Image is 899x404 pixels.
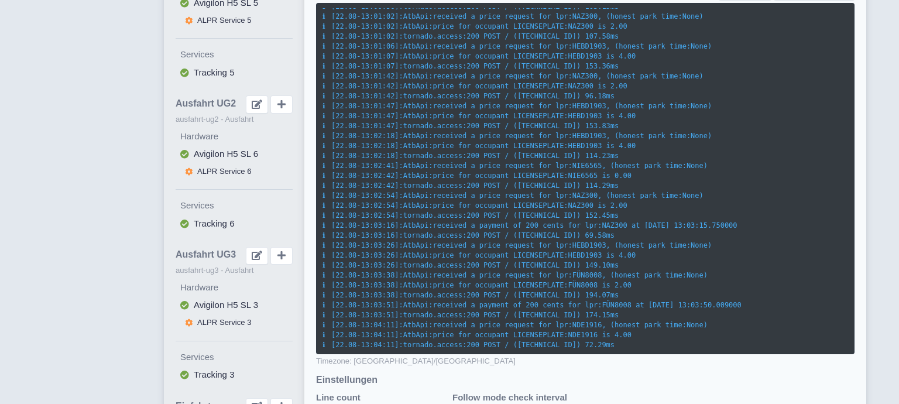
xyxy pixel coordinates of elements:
[194,369,234,379] span: Tracking 3
[403,271,708,279] span: AtbApi:received a price request for lpr:FÜN8008, (honest park time:None)
[176,366,293,384] button: Tracking 3
[176,12,293,29] button: ALPR Service 5
[322,201,403,210] span: [22.08-13:02:54]:
[403,261,619,269] span: tornado.access:200 POST / ([TECHNICAL_ID]) 149.10ms
[322,72,403,80] span: [22.08-13:01:42]:
[403,62,619,70] span: tornado.access:200 POST / ([TECHNICAL_ID]) 153.36ms
[322,152,403,160] span: [22.08-13:02:18]:
[180,351,293,364] label: Services
[322,341,403,349] span: [22.08-13:04:11]:
[403,122,619,130] span: tornado.access:200 POST / ([TECHNICAL_ID]) 153.83ms
[403,251,636,259] span: AtbApi:price for occupant LICENSEPLATE:HEBD1903 is 4.00
[403,281,632,289] span: AtbApi:price for occupant LICENSEPLATE:FÜN8008 is 2.00
[322,331,403,339] span: [22.08-13:04:11]:
[180,281,293,295] label: Hardware
[176,163,293,180] button: ALPR Service 6
[322,132,403,140] span: [22.08-13:02:18]:
[403,22,627,30] span: AtbApi:price for occupant LICENSEPLATE:NAZ300 is 2.00
[194,218,234,228] span: Tracking 6
[176,296,293,314] button: Avigilon H5 SL 3
[403,72,704,80] span: AtbApi:received a price request for lpr:NAZ300, (honest park time:None)
[403,82,627,90] span: AtbApi:price for occupant LICENSEPLATE:NAZ300 is 2.00
[403,231,615,239] span: tornado.access:200 POST / ([TECHNICAL_ID]) 69.58ms
[180,130,293,143] label: Hardware
[322,321,403,329] span: [22.08-13:04:11]:
[194,67,234,77] span: Tracking 5
[322,82,403,90] span: [22.08-13:01:42]:
[322,231,403,239] span: [22.08-13:03:16]:
[403,241,712,249] span: AtbApi:received a price request for lpr:HEBD1903, (honest park time:None)
[403,162,708,170] span: AtbApi:received a price request for lpr:NIE6565, (honest park time:None)
[403,92,615,100] span: tornado.access:200 POST / ([TECHNICAL_ID]) 96.18ms
[176,314,293,331] button: ALPR Service 3
[322,112,403,120] span: [22.08-13:01:47]:
[176,145,293,163] button: Avigilon H5 SL 6
[194,149,258,159] span: Avigilon H5 SL 6
[403,142,636,150] span: AtbApi:price for occupant LICENSEPLATE:HEBD1903 is 4.00
[403,32,619,40] span: tornado.access:200 POST / ([TECHNICAL_ID]) 107.58ms
[322,211,403,220] span: [22.08-13:02:54]:
[322,281,403,289] span: [22.08-13:03:38]:
[180,199,293,213] label: Services
[403,201,627,210] span: AtbApi:price for occupant LICENSEPLATE:NAZ300 is 2.00
[194,300,258,310] span: Avigilon H5 SL 3
[403,52,636,60] span: AtbApi:price for occupant LICENSEPLATE:HEBD1903 is 4.00
[322,191,403,200] span: [22.08-13:02:54]:
[176,114,293,125] small: ausfahrt-ug2 - Ausfahrt
[322,92,403,100] span: [22.08-13:01:42]:
[176,98,236,109] span: Ausfahrt UG2
[180,48,293,61] label: Services
[403,152,619,160] span: tornado.access:200 POST / ([TECHNICAL_ID]) 114.23ms
[322,142,403,150] span: [22.08-13:02:18]:
[403,112,636,120] span: AtbApi:price for occupant LICENSEPLATE:HEBD1903 is 4.00
[403,191,704,200] span: AtbApi:received a price request for lpr:NAZ300, (honest park time:None)
[322,172,403,180] span: [22.08-13:02:42]:
[322,182,403,190] span: [22.08-13:02:42]:
[322,122,403,130] span: [22.08-13:01:47]:
[403,12,704,20] span: AtbApi:received a price request for lpr:NAZ300, (honest park time:None)
[403,221,737,230] span: AtbApi:received a payment of 200 cents for lpr:NAZ300 at [DATE] 13:03:15.750000
[403,132,712,140] span: AtbApi:received a price request for lpr:HEBD1903, (honest park time:None)
[322,311,403,319] span: [22.08-13:03:51]:
[322,22,403,30] span: [22.08-13:01:02]:
[403,301,742,309] span: AtbApi:received a payment of 200 cents for lpr:FÜN8008 at [DATE] 13:03:50.009000
[176,265,293,276] small: ausfahrt-ug3 - Ausfahrt
[322,52,403,60] span: [22.08-13:01:07]:
[316,375,855,385] h5: Einstellungen
[322,251,403,259] span: [22.08-13:03:26]:
[403,321,708,329] span: AtbApi:received a price request for lpr:NDE1916, (honest park time:None)
[403,42,712,50] span: AtbApi:received a price request for lpr:HEBD1903, (honest park time:None)
[322,62,403,70] span: [22.08-13:01:07]:
[322,102,403,110] span: [22.08-13:01:47]:
[403,331,632,339] span: AtbApi:price for occupant LICENSEPLATE:NDE1916 is 4.00
[322,12,403,20] span: [22.08-13:01:02]:
[176,64,293,82] button: Tracking 5
[322,221,403,230] span: [22.08-13:03:16]:
[403,291,619,299] span: tornado.access:200 POST / ([TECHNICAL_ID]) 194.07ms
[403,182,619,190] span: tornado.access:200 POST / ([TECHNICAL_ID]) 114.29ms
[322,162,403,170] span: [22.08-13:02:41]:
[403,211,619,220] span: tornado.access:200 POST / ([TECHNICAL_ID]) 152.45ms
[316,357,516,365] small: Timezone: [GEOGRAPHIC_DATA]/[GEOGRAPHIC_DATA]
[197,16,252,25] span: ALPR Service 5
[322,301,403,309] span: [22.08-13:03:51]:
[403,102,712,110] span: AtbApi:received a price request for lpr:HEBD1903, (honest park time:None)
[322,261,403,269] span: [22.08-13:03:26]:
[197,167,252,176] span: ALPR Service 6
[322,271,403,279] span: [22.08-13:03:38]:
[403,172,632,180] span: AtbApi:price for occupant LICENSEPLATE:NIE6565 is 0.00
[403,341,615,349] span: tornado.access:200 POST / ([TECHNICAL_ID]) 72.29ms
[176,249,236,260] span: Ausfahrt UG3
[176,215,293,233] button: Tracking 6
[322,241,403,249] span: [22.08-13:03:26]:
[403,311,619,319] span: tornado.access:200 POST / ([TECHNICAL_ID]) 174.15ms
[322,32,403,40] span: [22.08-13:01:02]:
[197,318,252,327] span: ALPR Service 3
[322,291,403,299] span: [22.08-13:03:38]:
[322,42,403,50] span: [22.08-13:01:06]:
